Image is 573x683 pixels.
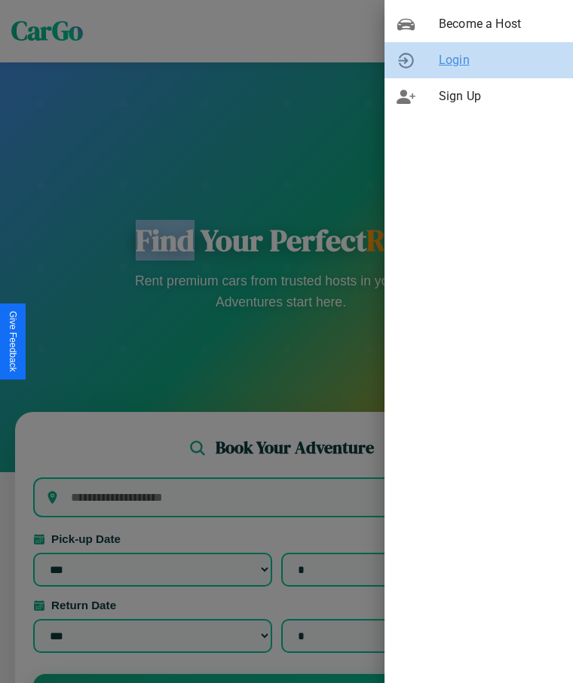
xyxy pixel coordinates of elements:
div: Sign Up [385,78,573,114]
span: Sign Up [439,87,561,105]
span: Login [439,51,561,69]
div: Become a Host [385,6,573,42]
div: Login [385,42,573,78]
div: Give Feedback [8,311,18,372]
span: Become a Host [439,15,561,33]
